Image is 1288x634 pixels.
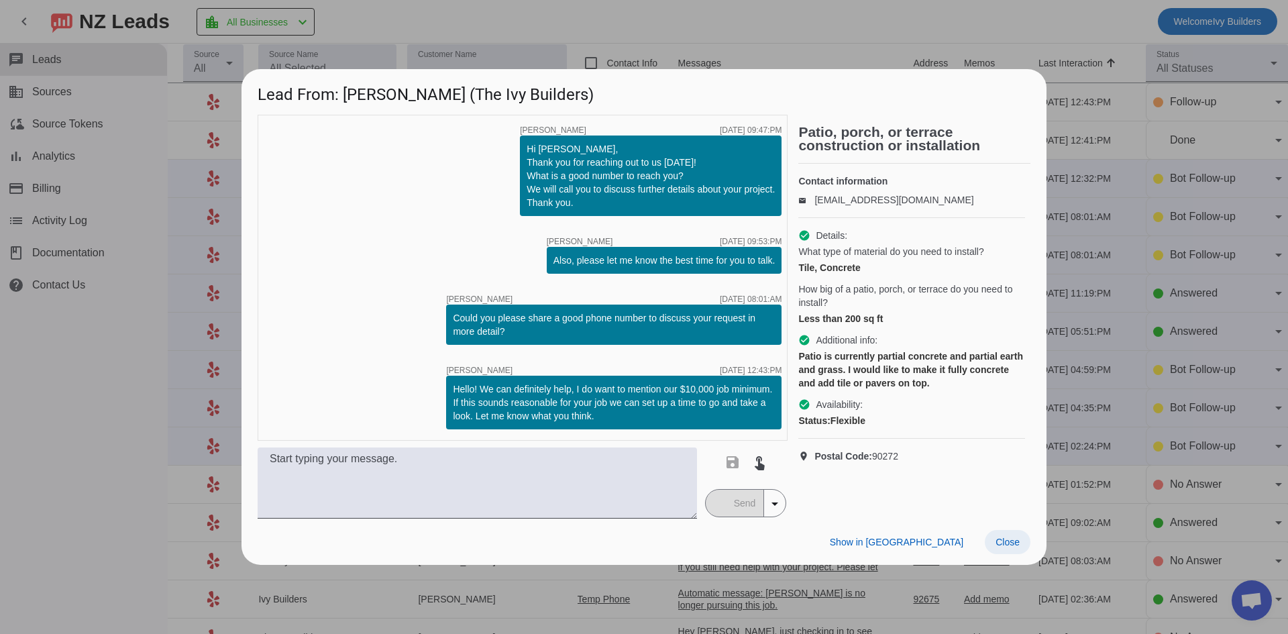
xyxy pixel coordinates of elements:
[798,312,1025,325] div: Less than 200 sq ft
[798,245,983,258] span: What type of material do you need to install?
[985,530,1030,554] button: Close
[241,69,1046,114] h1: Lead From: [PERSON_NAME] (The Ivy Builders)
[798,334,810,346] mat-icon: check_circle
[798,197,814,203] mat-icon: email
[527,142,775,209] div: Hi [PERSON_NAME], Thank you for reaching out to us [DATE]! What is a good number to reach you? We...
[720,237,782,246] div: [DATE] 09:53:PM
[798,282,1025,309] span: How big of a patio, porch, or terrace do you need to install?
[553,254,775,267] div: Also, please let me know the best time for you to talk.​
[446,366,513,374] span: [PERSON_NAME]
[816,229,847,242] span: Details:
[814,195,973,205] a: [EMAIL_ADDRESS][DOMAIN_NAME]
[798,414,1025,427] div: Flexible
[520,126,586,134] span: [PERSON_NAME]
[814,450,898,463] span: 90272
[798,261,1025,274] div: Tile, Concrete
[798,399,810,411] mat-icon: check_circle
[453,311,775,338] div: Could you please share a good phone number to discuss your request in more detail?​
[798,350,1025,390] div: Patio is currently partial concrete and partial earth and grass. I would like to make it fully co...
[720,126,782,134] div: [DATE] 09:47:PM
[720,295,782,303] div: [DATE] 08:01:AM
[798,229,810,242] mat-icon: check_circle
[547,237,613,246] span: [PERSON_NAME]
[446,295,513,303] span: [PERSON_NAME]
[720,366,782,374] div: [DATE] 12:43:PM
[798,125,1030,152] h2: Patio, porch, or terrace construction or installation
[830,537,963,547] span: Show in [GEOGRAPHIC_DATA]
[798,415,830,426] strong: Status:
[798,174,1025,188] h4: Contact information
[816,398,863,411] span: Availability:
[814,451,872,462] strong: Postal Code:
[819,530,974,554] button: Show in [GEOGRAPHIC_DATA]
[996,537,1020,547] span: Close
[767,496,783,512] mat-icon: arrow_drop_down
[453,382,775,423] div: Hello! We can definitely help, I do want to mention our $10,000 job minimum. If this sounds reaso...
[751,454,767,470] mat-icon: touch_app
[816,333,877,347] span: Additional info:
[798,451,814,462] mat-icon: location_on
